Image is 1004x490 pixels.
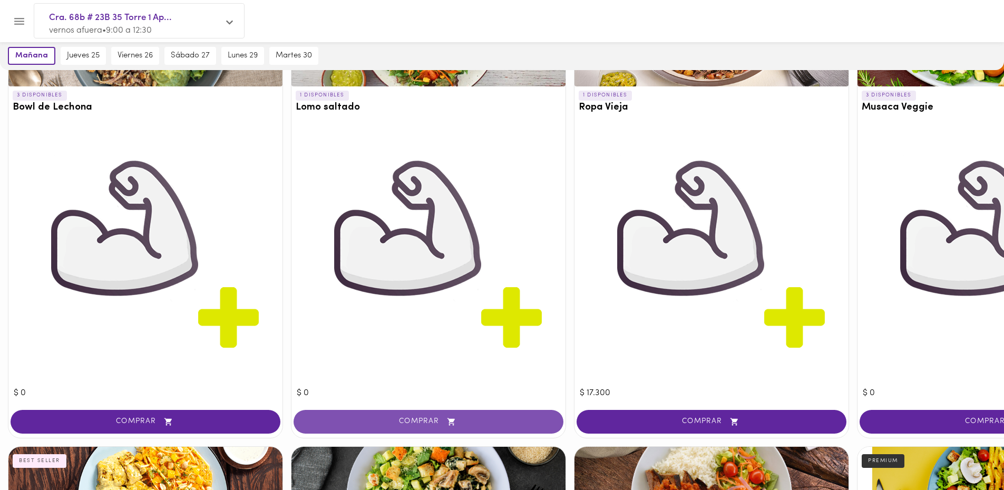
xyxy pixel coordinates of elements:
span: viernes 26 [118,51,153,61]
button: lunes 29 [221,47,264,65]
span: lunes 29 [228,51,258,61]
p: 1 DISPONIBLES [579,91,632,100]
h3: Lomo saltado [296,102,561,113]
div: $ 0 [14,124,277,399]
div: PREMIUM [862,454,904,468]
span: martes 30 [276,51,312,61]
div: BEST SELLER [13,454,66,468]
span: COMPRAR [24,417,267,426]
span: Cra. 68b # 23B 35 Torre 1 Ap... [49,11,219,25]
img: 3c9730_d571e2bb10fd466bb8d4b1f1dc8ae5fc~mv2.png [14,124,277,387]
span: COMPRAR [590,417,833,426]
button: COMPRAR [11,410,280,434]
div: $ 0 [297,124,560,399]
span: vernos afuera • 9:00 a 12:30 [49,26,152,35]
iframe: Messagebird Livechat Widget [943,429,993,479]
button: mañana [8,47,55,65]
button: viernes 26 [111,47,159,65]
div: $ 17.300 [580,124,843,399]
p: 3 DISPONIBLES [862,91,916,100]
img: 3c9730_d571e2bb10fd466bb8d4b1f1dc8ae5fc~mv2.png [580,124,843,387]
span: jueves 25 [67,51,100,61]
button: Menu [6,8,32,34]
button: COMPRAR [577,410,846,434]
button: COMPRAR [294,410,563,434]
button: jueves 25 [61,47,106,65]
button: martes 30 [269,47,318,65]
span: COMPRAR [307,417,550,426]
h3: Bowl de Lechona [13,102,278,113]
button: sábado 27 [164,47,216,65]
span: sábado 27 [171,51,210,61]
p: 3 DISPONIBLES [13,91,67,100]
h3: Ropa Vieja [579,102,844,113]
span: mañana [15,51,48,61]
p: 1 DISPONIBLES [296,91,349,100]
img: 3c9730_d571e2bb10fd466bb8d4b1f1dc8ae5fc~mv2.png [297,124,560,387]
